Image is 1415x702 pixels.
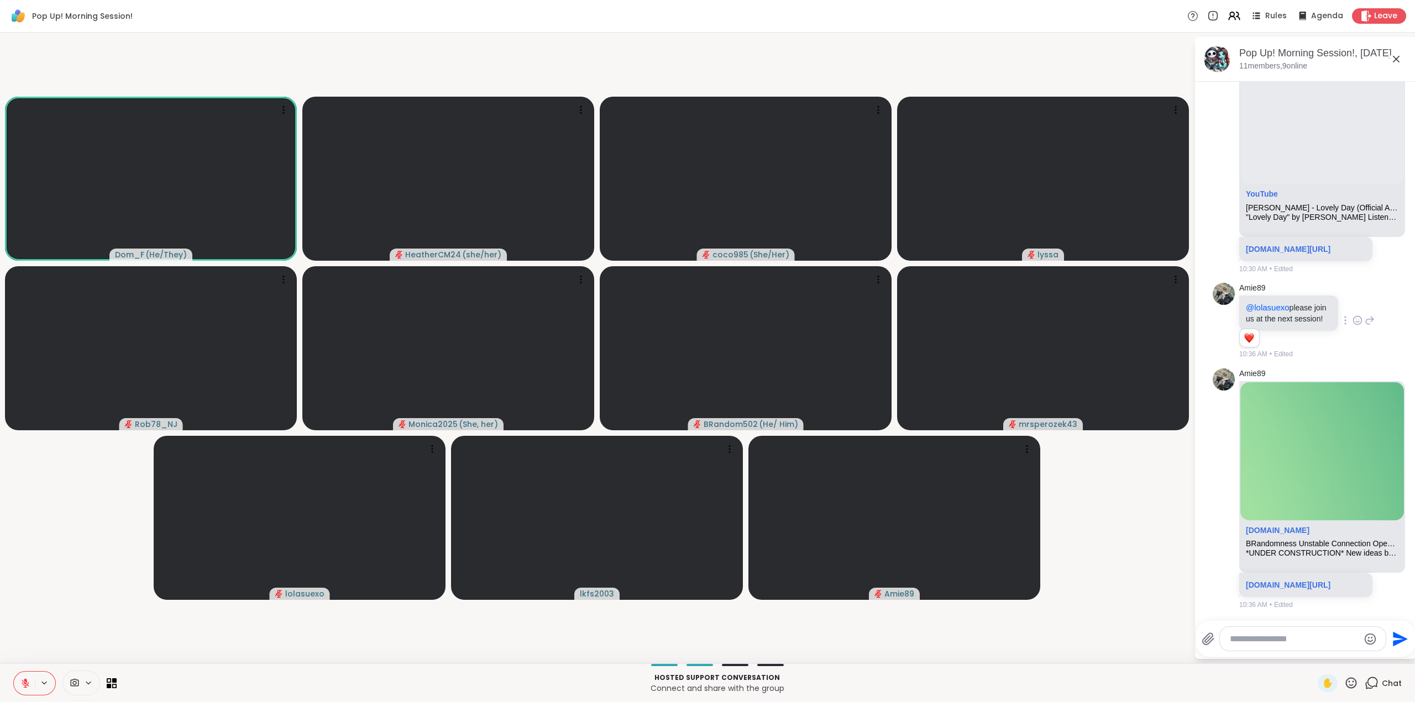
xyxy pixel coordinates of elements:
[135,419,177,430] span: Rob78_NJ
[759,419,798,430] span: ( He/ Him )
[580,588,614,599] span: lkfs2003
[1274,600,1293,610] span: Edited
[1019,419,1077,430] span: mrsperozek43
[405,249,461,260] span: HeatherCM24
[1239,283,1265,294] a: Amie89
[1246,303,1290,312] span: @lolasuexo
[1243,334,1255,342] button: Reactions: love
[1239,368,1265,379] a: Amie89
[1037,249,1058,260] span: lyssa
[1246,539,1398,548] div: BRandomness Unstable Connection Open Forum
[1240,382,1404,520] img: BRandomness Unstable Connection Open Forum
[1028,251,1035,258] span: audio-muted
[1270,264,1272,274] span: •
[1382,678,1402,689] span: Chat
[1246,213,1398,222] div: "Lovely Day" by [PERSON_NAME] Listen to [PERSON_NAME]: [URL][DOMAIN_NAME] Subscribe to [PERSON_NA...
[1270,600,1272,610] span: •
[1265,10,1287,22] span: Rules
[750,249,789,260] span: ( She/Her )
[1213,283,1235,305] img: https://sharewell-space-live.sfo3.digitaloceanspaces.com/user-generated/c3bd44a5-f966-4702-9748-c...
[1322,677,1333,690] span: ✋
[1239,264,1267,274] span: 10:30 AM
[694,420,701,428] span: audio-muted
[145,249,187,260] span: ( He/They )
[462,249,501,260] span: ( she/her )
[712,249,748,260] span: coco985
[32,10,133,22] span: Pop Up! Morning Session!
[1374,10,1397,22] span: Leave
[1270,349,1272,359] span: •
[1204,46,1230,72] img: Pop Up! Morning Session!, Oct 07
[884,588,914,599] span: Amie89
[1311,10,1343,22] span: Agenda
[1239,349,1267,359] span: 10:36 AM
[1239,46,1407,60] div: Pop Up! Morning Session!, [DATE]
[1240,36,1404,184] iframe: Bill Withers - Lovely Day (Official Audio)
[123,673,1311,683] p: Hosted support conversation
[275,590,283,598] span: audio-muted
[1009,420,1016,428] span: audio-muted
[399,420,406,428] span: audio-muted
[285,588,324,599] span: lolasuexo
[1246,203,1398,213] div: [PERSON_NAME] - Lovely Day (Official Audio)
[123,683,1311,694] p: Connect and share with the group
[1364,632,1377,646] button: Emoji picker
[1246,189,1278,198] a: Attachment
[9,7,28,25] img: ShareWell Logomark
[125,420,133,428] span: audio-muted
[1386,626,1411,651] button: Send
[1246,548,1398,558] div: *UNDER CONSTRUCTION* New ideas being built. Please excuse our dust. But we're still open buzzy be...
[874,590,882,598] span: audio-muted
[1239,600,1267,610] span: 10:36 AM
[408,419,458,430] span: Monica2025
[704,419,758,430] span: BRandom502
[1246,526,1309,535] a: Attachment
[1274,264,1293,274] span: Edited
[703,251,710,258] span: audio-muted
[1246,302,1332,324] p: please join us at the next session!
[1213,368,1235,390] img: https://sharewell-space-live.sfo3.digitaloceanspaces.com/user-generated/c3bd44a5-f966-4702-9748-c...
[115,249,144,260] span: Dom_F
[1240,329,1259,347] div: Reaction list
[1274,349,1293,359] span: Edited
[395,251,403,258] span: audio-muted
[1246,580,1330,589] a: [DOMAIN_NAME][URL]
[459,419,498,430] span: ( She, her )
[1239,61,1307,72] p: 11 members, 9 online
[1246,245,1330,254] a: [DOMAIN_NAME][URL]
[1230,634,1359,645] textarea: Type your message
